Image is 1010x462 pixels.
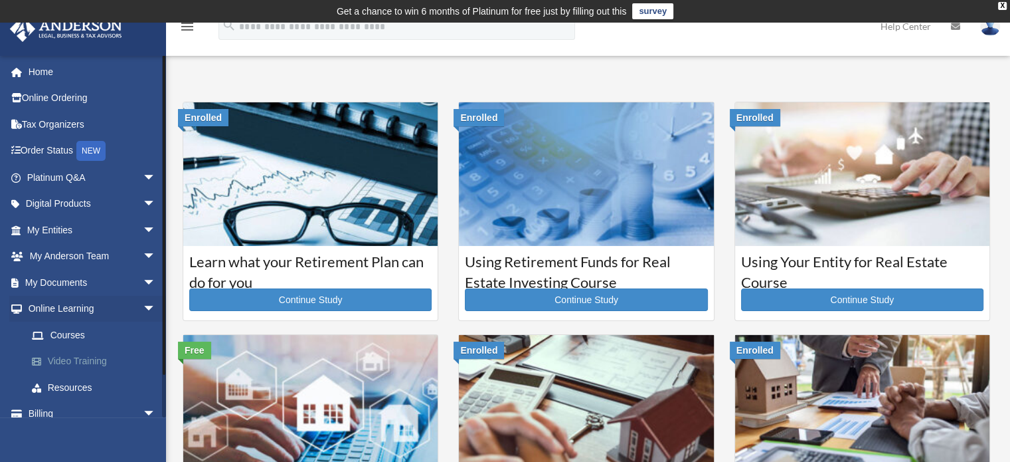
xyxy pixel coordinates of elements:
h3: Using Your Entity for Real Estate Course [741,252,983,285]
span: arrow_drop_down [143,296,169,323]
i: menu [179,19,195,35]
a: survey [632,3,673,19]
span: arrow_drop_down [143,191,169,218]
span: arrow_drop_down [143,243,169,271]
div: Enrolled [178,109,228,126]
h3: Learn what your Retirement Plan can do for you [189,252,432,285]
a: Order StatusNEW [9,138,176,165]
i: search [222,18,236,33]
a: Digital Productsarrow_drop_down [9,191,176,217]
span: arrow_drop_down [143,401,169,428]
a: Continue Study [189,289,432,311]
a: Online Learningarrow_drop_down [9,296,176,322]
a: Platinum Q&Aarrow_drop_down [9,164,176,191]
img: Anderson Advisors Platinum Portal [6,16,126,42]
span: arrow_drop_down [143,217,169,244]
div: Enrolled [454,342,504,359]
a: My Documentsarrow_drop_down [9,269,176,296]
a: My Anderson Teamarrow_drop_down [9,243,176,270]
a: Continue Study [465,289,707,311]
div: Free [178,342,211,359]
div: Get a chance to win 6 months of Platinum for free just by filling out this [337,3,627,19]
a: My Entitiesarrow_drop_down [9,217,176,243]
a: Continue Study [741,289,983,311]
a: Resources [19,374,176,401]
a: Tax Organizers [9,111,176,138]
a: Online Ordering [9,85,176,112]
a: Home [9,58,176,85]
div: Enrolled [454,109,504,126]
div: close [998,2,1007,10]
span: arrow_drop_down [143,164,169,191]
div: Enrolled [730,109,780,126]
a: Courses [19,322,169,348]
span: arrow_drop_down [143,269,169,296]
a: Video Training [19,348,176,375]
div: NEW [76,141,106,161]
a: Billingarrow_drop_down [9,401,176,427]
img: User Pic [980,17,1000,36]
h3: Using Retirement Funds for Real Estate Investing Course [465,252,707,285]
a: menu [179,23,195,35]
div: Enrolled [730,342,780,359]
